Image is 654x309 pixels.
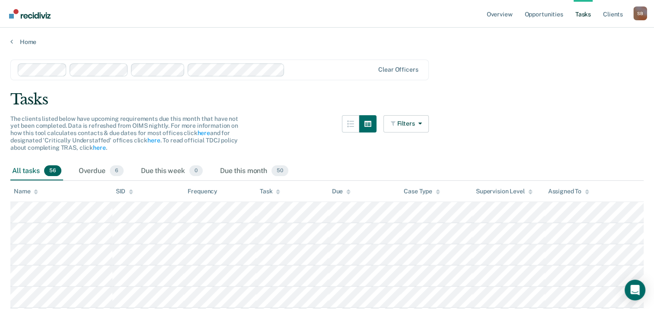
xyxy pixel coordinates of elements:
a: Home [10,38,644,46]
span: 0 [189,165,203,177]
div: Name [14,188,38,195]
div: Open Intercom Messenger [625,280,645,300]
div: Due [332,188,351,195]
div: Frequency [188,188,217,195]
span: The clients listed below have upcoming requirements due this month that have not yet been complet... [10,115,238,151]
a: here [197,129,210,136]
div: SID [116,188,134,195]
button: Profile dropdown button [633,6,647,20]
div: Task [260,188,280,195]
span: 56 [44,165,61,177]
span: 6 [110,165,124,177]
div: Due this month50 [218,162,290,181]
img: Recidiviz [9,9,51,19]
button: Filters [383,115,429,132]
a: here [147,137,160,144]
span: 50 [271,165,288,177]
div: Case Type [404,188,440,195]
div: Overdue6 [77,162,125,181]
div: Assigned To [548,188,589,195]
div: Supervision Level [476,188,533,195]
div: Due this week0 [139,162,204,181]
div: Tasks [10,91,644,108]
a: here [93,144,105,151]
div: S B [633,6,647,20]
div: All tasks56 [10,162,63,181]
div: Clear officers [378,66,418,73]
